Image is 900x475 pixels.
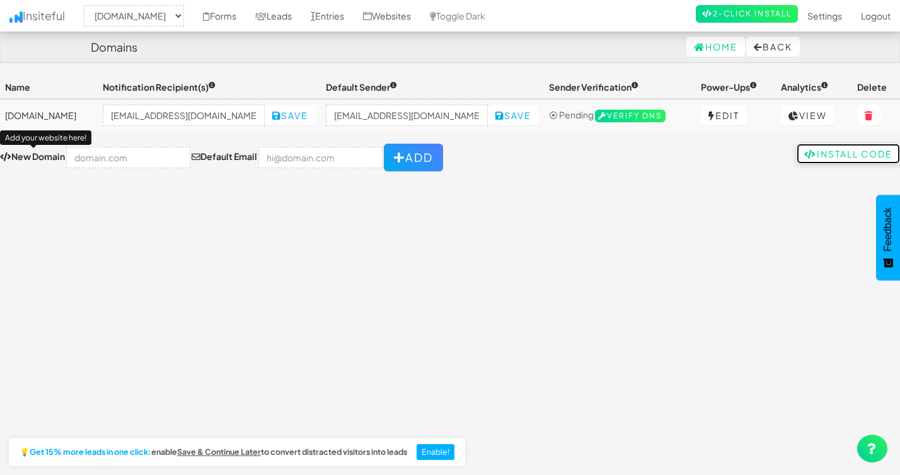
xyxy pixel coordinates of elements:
[696,5,798,23] a: 2-Click Install
[103,81,216,93] span: Notification Recipient(s)
[781,105,834,125] a: View
[192,150,257,163] label: Default Email
[30,448,151,457] strong: Get 15% more leads in one click:
[258,147,383,168] input: hi@domain.com
[326,81,397,93] span: Default Sender
[876,195,900,280] button: Feedback - Show survey
[852,76,900,99] th: Delete
[595,110,666,122] span: Verify DNS
[417,444,455,461] button: Enable!
[797,144,900,164] a: Install Code
[91,41,137,54] h4: Domains
[326,105,488,126] input: hi@example.com
[265,105,316,125] button: Save
[882,207,894,251] span: Feedback
[384,144,443,171] button: Add
[66,147,190,168] input: domain.com
[595,109,666,120] a: Verify DNS
[9,11,23,23] img: icon.png
[781,81,828,93] span: Analytics
[701,105,747,125] a: Edit
[686,37,745,57] a: Home
[177,447,261,457] u: Save & Continue Later
[549,81,638,93] span: Sender Verification
[177,448,261,457] a: Save & Continue Later
[103,105,265,126] input: mpetriella@ignitexds.com
[701,81,757,93] span: Power-Ups
[746,37,800,57] button: Back
[488,105,539,125] button: Save
[549,109,594,120] span: ⦿ Pending
[20,448,407,457] h2: 💡 enable to convert distracted visitors into leads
